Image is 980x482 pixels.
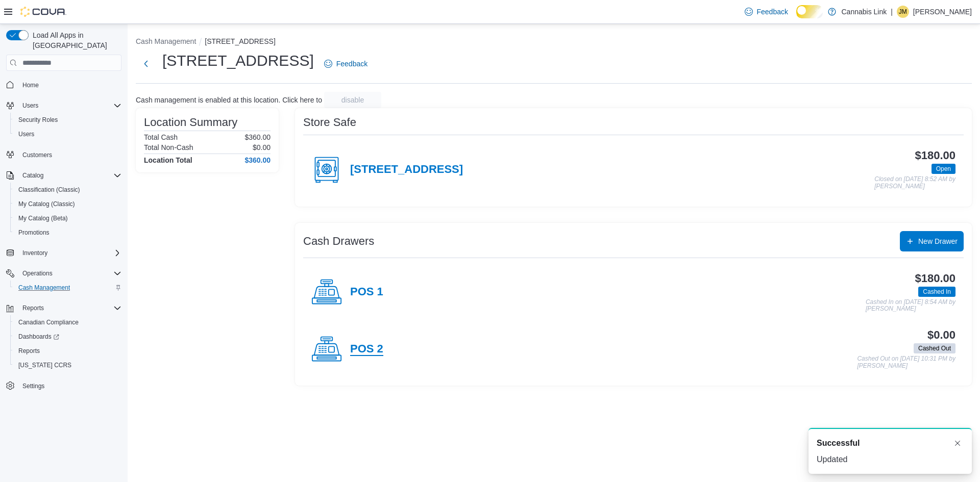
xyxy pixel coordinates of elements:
button: Security Roles [10,113,126,127]
button: Home [2,77,126,92]
button: Cash Management [10,281,126,295]
a: Classification (Classic) [14,184,84,196]
span: My Catalog (Classic) [18,200,75,208]
span: Feedback [757,7,788,17]
img: Cova [20,7,66,17]
span: Promotions [18,229,50,237]
button: Reports [2,301,126,315]
span: Users [14,128,121,140]
span: Promotions [14,226,121,239]
a: Dashboards [14,331,63,343]
span: Home [22,81,39,89]
span: Cash Management [18,284,70,292]
span: Inventory [22,249,47,257]
h3: $180.00 [915,149,955,162]
span: Operations [18,267,121,280]
div: Updated [817,453,964,466]
h3: Cash Drawers [303,235,374,247]
a: Reports [14,345,44,357]
button: disable [324,92,381,108]
div: Jewel MacDonald [897,6,909,18]
span: Dark Mode [796,18,797,19]
p: $0.00 [253,143,271,151]
h4: POS 1 [350,286,383,299]
button: My Catalog (Classic) [10,197,126,211]
p: Cash management is enabled at this location. Click here to [136,96,322,104]
button: [STREET_ADDRESS] [205,37,275,45]
p: | [891,6,893,18]
span: Reports [18,347,40,355]
a: Security Roles [14,114,62,126]
span: Cashed In [923,287,951,296]
h4: $360.00 [244,156,271,164]
span: My Catalog (Classic) [14,198,121,210]
span: Catalog [22,171,43,180]
a: Promotions [14,226,54,239]
span: Successful [817,437,860,449]
button: Catalog [2,168,126,183]
nav: An example of EuiBreadcrumbs [136,36,972,48]
button: Cash Management [136,37,196,45]
h3: $180.00 [915,272,955,285]
span: Security Roles [14,114,121,126]
span: Settings [22,382,44,390]
a: Dashboards [10,329,126,344]
span: JM [899,6,907,18]
button: Reports [18,302,48,314]
button: Classification (Classic) [10,183,126,197]
span: Customers [22,151,52,159]
p: Cashed In on [DATE] 8:54 AM by [PERSON_NAME] [866,299,955,313]
a: Users [14,128,38,140]
button: Settings [2,378,126,393]
h1: [STREET_ADDRESS] [162,50,314,71]
button: [US_STATE] CCRS [10,358,126,372]
span: Settings [18,379,121,392]
span: Cashed Out [918,344,951,353]
span: Dashboards [18,333,59,341]
p: $360.00 [244,133,271,141]
button: Dismiss toast [951,437,964,449]
span: Users [22,102,38,110]
p: [PERSON_NAME] [913,6,972,18]
span: Operations [22,269,53,277]
a: Feedback [741,2,792,22]
span: disable [341,95,364,105]
input: Dark Mode [796,5,823,18]
span: Feedback [336,59,367,69]
button: Promotions [10,225,126,240]
button: Customers [2,147,126,162]
a: Feedback [320,54,372,74]
div: Notification [817,437,964,449]
button: Users [18,99,42,112]
span: Reports [14,345,121,357]
h6: Total Cash [144,133,178,141]
span: Washington CCRS [14,359,121,371]
span: Classification (Classic) [18,186,80,194]
span: Open [932,164,955,174]
span: Load All Apps in [GEOGRAPHIC_DATA] [29,30,121,50]
h3: $0.00 [927,329,955,341]
span: Reports [22,304,44,312]
nav: Complex example [6,73,121,420]
a: Settings [18,380,48,392]
p: Closed on [DATE] 8:52 AM by [PERSON_NAME] [874,176,955,190]
p: Cannabis Link [841,6,887,18]
span: Canadian Compliance [18,318,79,326]
span: Inventory [18,247,121,259]
button: Inventory [18,247,52,259]
span: Home [18,78,121,91]
button: Catalog [18,169,47,182]
h4: POS 2 [350,343,383,356]
a: My Catalog (Beta) [14,212,72,224]
button: Users [2,98,126,113]
span: [US_STATE] CCRS [18,361,71,369]
button: New Drawer [900,231,964,251]
h6: Total Non-Cash [144,143,193,151]
button: Users [10,127,126,141]
span: Open [936,164,951,173]
a: [US_STATE] CCRS [14,359,76,371]
h4: Location Total [144,156,192,164]
span: Classification (Classic) [14,184,121,196]
span: Users [18,99,121,112]
span: Cash Management [14,282,121,294]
